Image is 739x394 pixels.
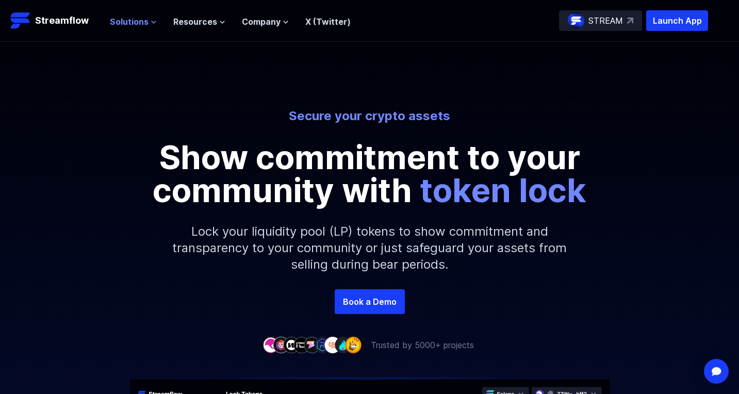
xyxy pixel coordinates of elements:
[10,10,100,31] a: Streamflow
[314,337,331,353] img: company-6
[646,10,708,31] button: Launch App
[262,337,279,353] img: company-1
[559,10,642,31] a: STREAM
[371,339,474,351] p: Trusted by 5000+ projects
[242,15,289,28] button: Company
[627,18,633,24] img: top-right-arrow.svg
[335,337,351,353] img: company-8
[35,13,89,28] p: Streamflow
[173,15,225,28] button: Resources
[305,17,351,27] a: X (Twitter)
[420,170,586,210] span: token lock
[324,337,341,353] img: company-7
[110,15,157,28] button: Solutions
[148,207,592,289] p: Lock your liquidity pool (LP) tokens to show commitment and transparency to your community or jus...
[273,337,289,353] img: company-2
[304,337,320,353] img: company-5
[84,108,655,124] p: Secure your crypto assets
[345,337,362,353] img: company-9
[110,15,149,28] span: Solutions
[242,15,281,28] span: Company
[173,15,217,28] span: Resources
[704,359,729,384] div: Open Intercom Messenger
[588,14,623,27] p: STREAM
[293,337,310,353] img: company-4
[568,12,584,29] img: streamflow-logo-circle.png
[283,337,300,353] img: company-3
[138,141,602,207] p: Show commitment to your community with
[10,10,31,31] img: Streamflow Logo
[335,289,405,314] a: Book a Demo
